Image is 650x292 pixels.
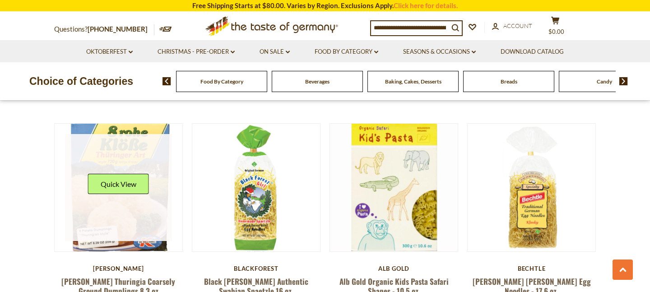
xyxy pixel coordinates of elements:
[88,174,149,194] button: Quick View
[260,47,290,57] a: On Sale
[542,16,569,39] button: $0.00
[192,265,320,272] div: BlackForest
[54,23,154,35] p: Questions?
[503,22,532,29] span: Account
[597,78,612,85] a: Candy
[403,47,476,57] a: Seasons & Occasions
[330,265,458,272] div: Alb Gold
[492,21,532,31] a: Account
[385,78,441,85] a: Baking, Cakes, Desserts
[501,47,564,57] a: Download Catalog
[619,77,628,85] img: next arrow
[468,124,595,251] img: Bechtle Klusky Egg Noodles - 17.6 oz.
[467,265,596,272] div: Bechtle
[55,124,182,251] img: Dr. Knoll Thuringia Coarsely Ground Dumplings 8.3 oz
[54,265,183,272] div: [PERSON_NAME]
[330,124,458,251] img: Alb Gold Organic Kids Pasta Safari Shapes - 10.5 oz.
[305,78,330,85] a: Beverages
[548,28,564,35] span: $0.00
[501,78,517,85] a: Breads
[88,25,148,33] a: [PHONE_NUMBER]
[394,1,458,9] a: Click here for details.
[86,47,133,57] a: Oktoberfest
[158,47,235,57] a: Christmas - PRE-ORDER
[192,124,320,251] img: Black Forest Girl Authentic Swabian Spaetzle 16 oz.
[200,78,243,85] a: Food By Category
[162,77,171,85] img: previous arrow
[315,47,378,57] a: Food By Category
